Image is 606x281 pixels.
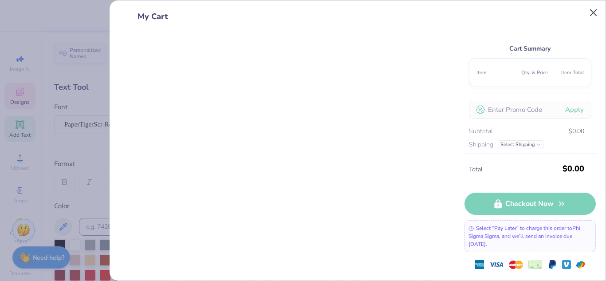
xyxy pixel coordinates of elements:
img: visa [489,257,504,272]
button: Close [585,4,602,21]
div: Cart Summary [469,44,591,54]
div: Select Shipping [498,140,543,149]
img: express [475,260,484,269]
img: master-card [509,257,523,272]
th: Item Total [548,66,584,79]
span: $0.00 [569,127,584,136]
span: TBD [572,153,584,163]
span: Sales Tax [469,153,495,163]
th: Qty. & Price [512,66,548,79]
img: Paypal [548,260,557,269]
div: My Cart [138,11,431,30]
div: Select “Pay Later” to charge this order to Phi Sigma Sigma , and we’ll send an invoice due [DATE]. [464,220,596,252]
span: Total [469,165,560,174]
img: cheque [528,260,543,269]
th: Item [476,66,512,79]
span: $0.00 [563,161,584,177]
span: Shipping [469,140,493,150]
img: Venmo [562,260,571,269]
input: Enter Promo Code [469,101,591,119]
img: GPay [576,260,585,269]
span: Subtotal [469,127,493,136]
